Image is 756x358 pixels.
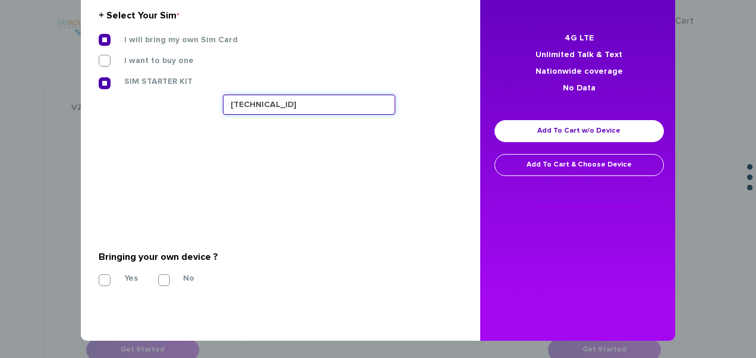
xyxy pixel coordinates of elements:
li: 4G LTE [492,30,666,46]
li: No Data [492,80,666,96]
label: SIM STARTER KIT [106,76,193,87]
a: Add To Cart w/o Device [494,120,664,142]
label: I will bring my own Sim Card [106,34,238,45]
label: No [165,273,194,284]
input: Enter sim number [223,95,395,115]
div: + Select Your Sim [99,6,453,25]
label: Yes [106,273,138,284]
li: Nationwide coverage [492,63,666,80]
a: Add To Cart & Choose Device [494,154,664,176]
li: Unlimited Talk & Text [492,46,666,63]
div: Bringing your own device ? [99,247,453,266]
label: I want to buy one [106,55,194,66]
